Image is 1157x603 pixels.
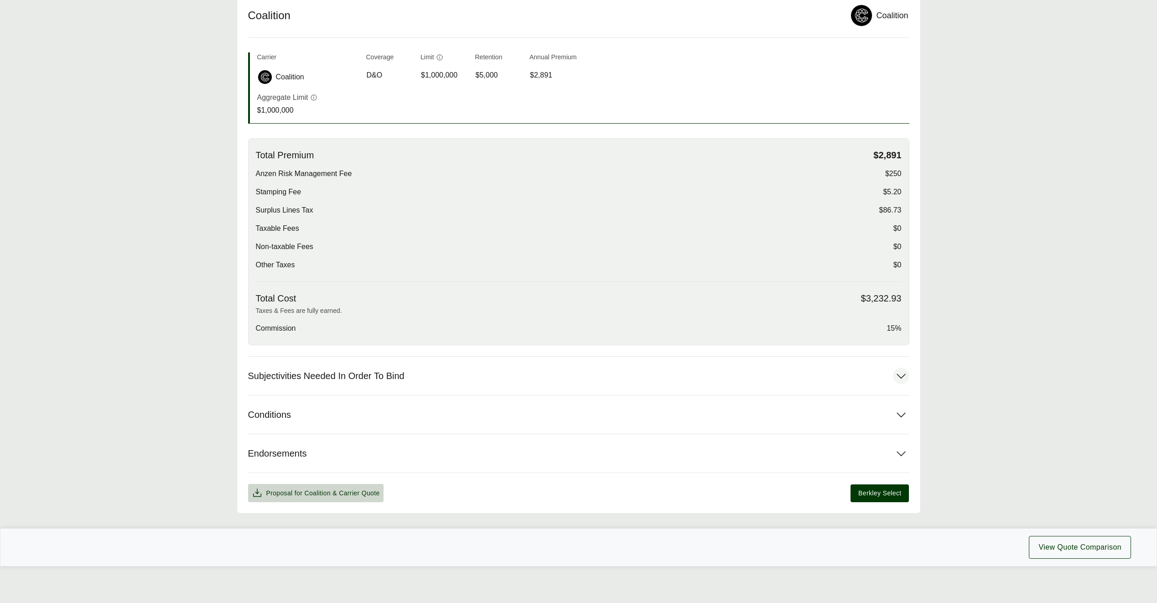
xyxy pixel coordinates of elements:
[266,489,380,498] span: Proposal for
[256,241,313,252] span: Non-taxable Fees
[256,293,296,304] span: Total Cost
[887,323,901,334] span: 15%
[893,241,902,252] span: $0
[885,168,902,179] span: $250
[256,306,902,316] p: Taxes & Fees are fully earned.
[248,484,384,502] button: Proposal for Coalition & Carrier Quote
[248,357,909,395] button: Subjectivities Needed In Order To Bind
[248,395,909,434] button: Conditions
[276,72,304,83] span: Coalition
[256,223,299,234] span: Taxable Fees
[858,489,901,498] span: Berkley Select
[1029,536,1131,559] button: View Quote Comparison
[879,205,902,216] span: $86.73
[420,52,468,66] th: Limit
[1038,542,1121,553] span: View Quote Comparison
[257,52,359,66] th: Carrier
[476,70,498,81] span: $5,000
[893,260,902,270] span: $0
[248,448,307,459] span: Endorsements
[475,52,523,66] th: Retention
[248,9,840,22] h2: Coalition
[367,70,383,81] span: D&O
[248,370,405,382] span: Subjectivities Needed In Order To Bind
[256,323,296,334] span: Commission
[421,70,457,81] span: $1,000,000
[257,92,308,103] p: Aggregate Limit
[256,150,314,161] span: Total Premium
[256,168,352,179] span: Anzen Risk Management Fee
[248,409,291,421] span: Conditions
[332,489,379,497] span: & Carrier Quote
[248,434,909,473] button: Endorsements
[256,260,295,270] span: Other Taxes
[873,150,901,161] span: $2,891
[366,52,414,66] th: Coverage
[876,10,908,22] div: Coalition
[861,293,902,304] span: $3,232.93
[529,52,577,66] th: Annual Premium
[883,187,901,198] span: $5.20
[257,105,317,116] p: $1,000,000
[256,187,301,198] span: Stamping Fee
[256,205,313,216] span: Surplus Lines Tax
[304,489,331,497] span: Coalition
[893,223,902,234] span: $0
[851,5,872,26] img: Coalition logo
[258,70,272,84] img: Coalition logo
[530,70,552,81] span: $2,891
[851,484,909,502] button: Berkley Select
